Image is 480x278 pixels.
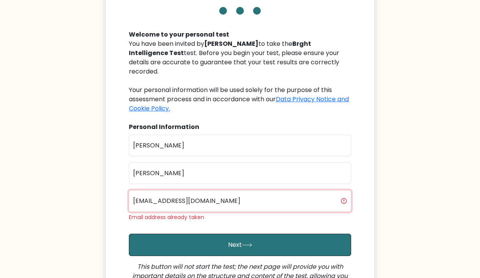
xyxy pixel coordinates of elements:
div: Email address already taken [129,213,351,221]
b: [PERSON_NAME] [204,39,258,48]
a: Data Privacy Notice and Cookie Policy. [129,95,349,113]
input: Last name [129,162,351,184]
input: First name [129,135,351,156]
button: Next [129,234,351,256]
b: Brght Intelligence Test [129,39,311,57]
div: Personal Information [129,122,351,132]
input: Email [129,190,351,212]
div: You have been invited by to take the test. Before you begin your test, please ensure your details... [129,39,351,113]
div: Welcome to your personal test [129,30,351,39]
